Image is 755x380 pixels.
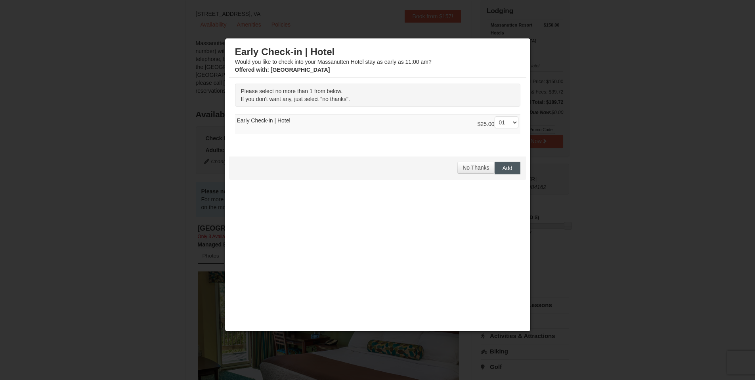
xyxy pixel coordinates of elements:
h3: Early Check-in | Hotel [235,46,520,58]
span: Please select no more than 1 from below. [241,88,343,94]
strong: : [GEOGRAPHIC_DATA] [235,67,330,73]
button: Add [495,162,520,174]
div: Would you like to check into your Massanutten Hotel stay as early as 11:00 am? [235,46,520,74]
span: Add [503,165,512,171]
button: No Thanks [457,162,494,174]
div: $25.00 [478,116,518,132]
td: Early Check-in | Hotel [235,115,520,134]
span: No Thanks [463,164,489,171]
span: If you don't want any, just select "no thanks". [241,96,350,102]
span: Offered with [235,67,268,73]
